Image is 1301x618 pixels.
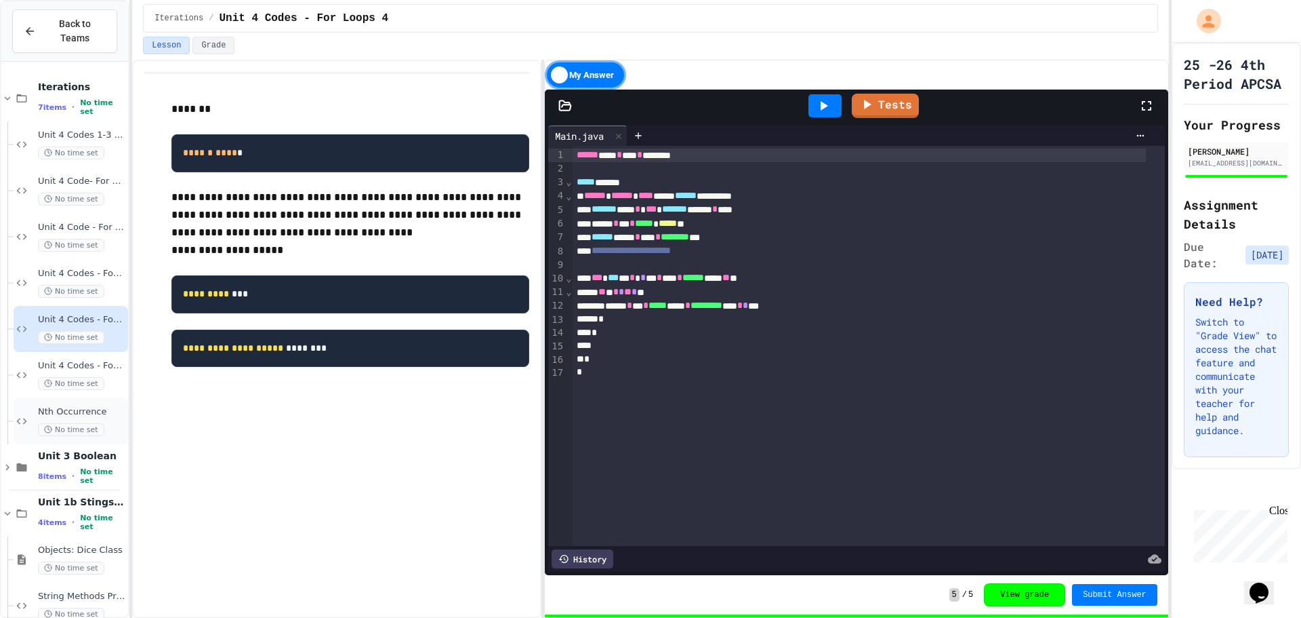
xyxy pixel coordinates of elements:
[38,285,104,298] span: No time set
[192,37,234,54] button: Grade
[548,204,565,217] div: 5
[38,472,66,481] span: 8 items
[548,366,565,380] div: 17
[1083,590,1147,600] span: Submit Answer
[38,193,104,206] span: No time set
[38,423,104,436] span: No time set
[72,102,75,113] span: •
[548,258,565,272] div: 9
[12,9,117,53] button: Back to Teams
[548,313,565,327] div: 13
[154,13,203,24] span: Iterations
[5,5,94,86] div: Chat with us now!Close
[1188,158,1285,168] div: [EMAIL_ADDRESS][DOMAIN_NAME]
[548,299,565,313] div: 12
[548,245,565,258] div: 8
[552,549,613,568] div: History
[565,191,572,201] span: Fold line
[565,273,572,284] span: Fold line
[80,467,125,485] span: No time set
[548,353,565,367] div: 16
[38,591,125,602] span: String Methods Practice 1
[548,231,565,244] div: 7
[565,176,572,187] span: Fold line
[38,450,125,462] span: Unit 3 Boolean
[1184,55,1289,93] h1: 25 -26 4th Period APCSA
[38,130,125,141] span: Unit 4 Codes 1-3 (WHILE LOOPS ONLY)
[38,147,104,159] span: No time set
[548,149,565,162] div: 1
[1195,315,1277,438] p: Switch to "Grade View" to access the chat feature and communicate with your teacher for help and ...
[1189,505,1287,562] iframe: chat widget
[38,331,104,344] span: No time set
[1184,239,1240,271] span: Due Date:
[38,562,104,575] span: No time set
[38,222,125,233] span: Unit 4 Code - For Loops 2
[72,471,75,482] span: •
[548,286,565,299] div: 11
[1182,5,1224,37] div: My Account
[38,314,125,326] span: Unit 4 Codes - For Loops 4
[548,176,565,189] div: 3
[38,103,66,112] span: 7 items
[80,98,125,116] span: No time set
[38,239,104,252] span: No time set
[548,340,565,353] div: 15
[1184,115,1289,134] h2: Your Progress
[1244,564,1287,604] iframe: chat widget
[38,176,125,187] span: Unit 4 Code- For Loops 1
[38,406,125,418] span: Nth Occurrence
[968,590,973,600] span: 5
[565,286,572,297] span: Fold line
[38,81,125,93] span: Iterations
[548,125,627,146] div: Main.java
[548,162,565,176] div: 2
[548,326,565,340] div: 14
[1072,584,1157,606] button: Submit Answer
[548,217,565,231] div: 6
[1184,195,1289,233] h2: Assignment Details
[143,37,190,54] button: Lesson
[38,518,66,527] span: 4 items
[72,517,75,528] span: •
[852,94,919,118] a: Tests
[984,583,1065,606] button: View grade
[1195,294,1277,310] h3: Need Help?
[209,13,213,24] span: /
[80,514,125,531] span: No time set
[219,10,388,26] span: Unit 4 Codes - For Loops 4
[38,360,125,372] span: Unit 4 Codes - For Loops 5
[1245,246,1289,265] span: [DATE]
[548,189,565,203] div: 4
[1188,145,1285,157] div: [PERSON_NAME]
[38,545,125,556] span: Objects: Dice Class
[38,496,125,508] span: Unit 1b Stings and Objects
[949,588,959,602] span: 5
[44,17,106,45] span: Back to Teams
[38,268,125,279] span: Unit 4 Codes - For Loops 3
[548,129,611,143] div: Main.java
[38,377,104,390] span: No time set
[962,590,967,600] span: /
[548,272,565,286] div: 10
